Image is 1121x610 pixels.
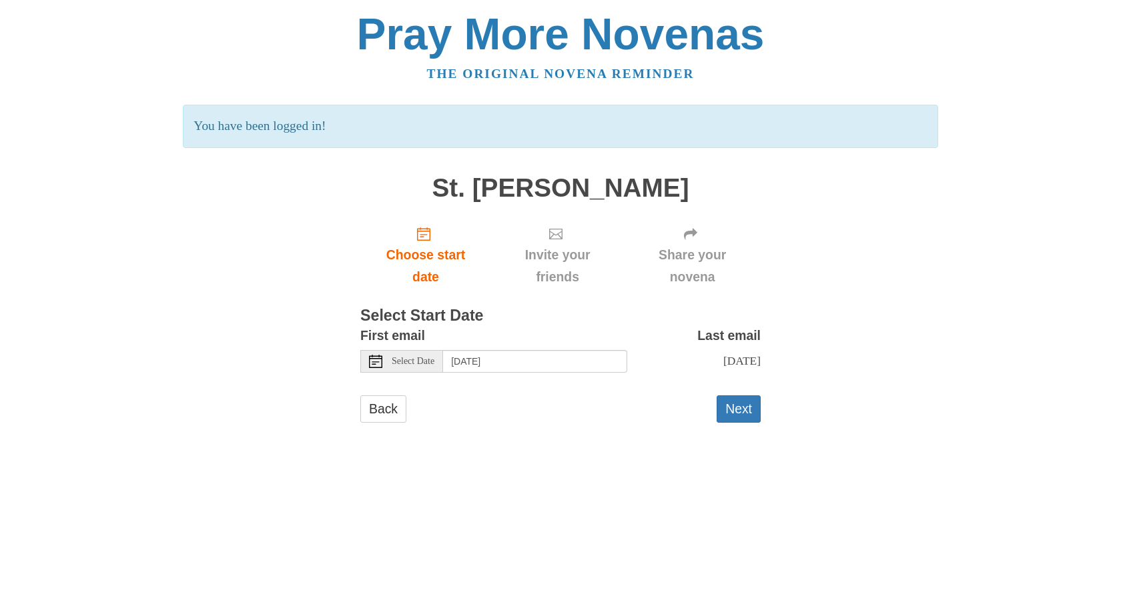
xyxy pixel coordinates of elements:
button: Next [717,395,761,423]
label: First email [360,325,425,347]
a: Pray More Novenas [357,9,765,59]
span: Select Date [392,357,434,366]
h3: Select Start Date [360,307,761,325]
label: Last email [697,325,761,347]
span: Share your novena [637,244,747,288]
a: The original novena reminder [427,67,695,81]
span: Choose start date [374,244,478,288]
a: Back [360,395,406,423]
span: [DATE] [723,354,761,367]
span: Invite your friends [504,244,611,288]
h1: St. [PERSON_NAME] [360,174,761,203]
a: Choose start date [360,215,491,295]
div: Click "Next" to confirm your start date first. [624,215,761,295]
div: Click "Next" to confirm your start date first. [491,215,624,295]
p: You have been logged in! [183,105,938,148]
